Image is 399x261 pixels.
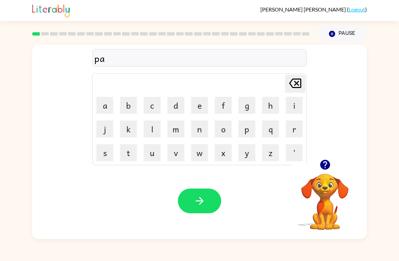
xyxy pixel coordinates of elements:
[238,121,255,137] button: p
[94,51,305,65] div: pa
[291,163,359,231] video: Your browser must support playing .mp4 files to use Literably. Please try using another browser.
[262,97,279,114] button: h
[262,144,279,161] button: z
[120,121,137,137] button: k
[215,97,232,114] button: f
[286,144,303,161] button: '
[144,121,161,137] button: l
[191,144,208,161] button: w
[144,97,161,114] button: c
[260,6,367,13] div: ( )
[120,97,137,114] button: b
[286,97,303,114] button: i
[167,121,184,137] button: m
[191,121,208,137] button: n
[215,144,232,161] button: x
[32,3,70,18] img: Literably
[238,97,255,114] button: g
[318,26,367,42] button: Pause
[238,144,255,161] button: y
[215,121,232,137] button: o
[191,97,208,114] button: e
[96,97,113,114] button: a
[167,144,184,161] button: v
[349,6,365,13] a: Logout
[167,97,184,114] button: d
[262,121,279,137] button: q
[144,144,161,161] button: u
[96,144,113,161] button: s
[120,144,137,161] button: t
[96,121,113,137] button: j
[260,6,347,13] span: [PERSON_NAME] [PERSON_NAME]
[286,121,303,137] button: r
